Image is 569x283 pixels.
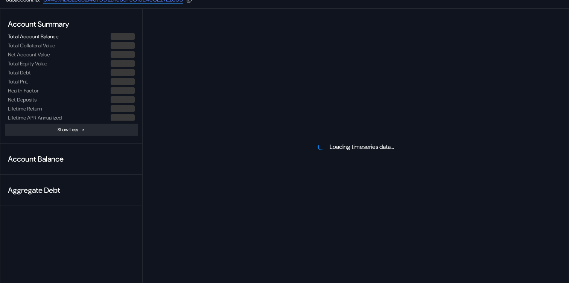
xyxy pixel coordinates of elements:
[8,87,39,94] div: Health Factor
[5,151,138,167] div: Account Balance
[317,144,324,150] img: pending
[5,16,138,32] div: Account Summary
[8,69,31,76] div: Total Debt
[330,143,394,151] div: Loading timeseries data...
[8,78,28,85] div: Total PnL
[5,124,138,136] button: Show Less
[8,96,37,103] div: Net Deposits
[8,51,50,58] div: Net Account Value
[8,114,62,121] div: Lifetime APR Annualized
[8,60,47,67] div: Total Equity Value
[8,33,58,40] div: Total Account Balance
[8,42,55,49] div: Total Collateral Value
[8,105,42,112] div: Lifetime Return
[5,182,138,198] div: Aggregate Debt
[58,127,78,133] div: Show Less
